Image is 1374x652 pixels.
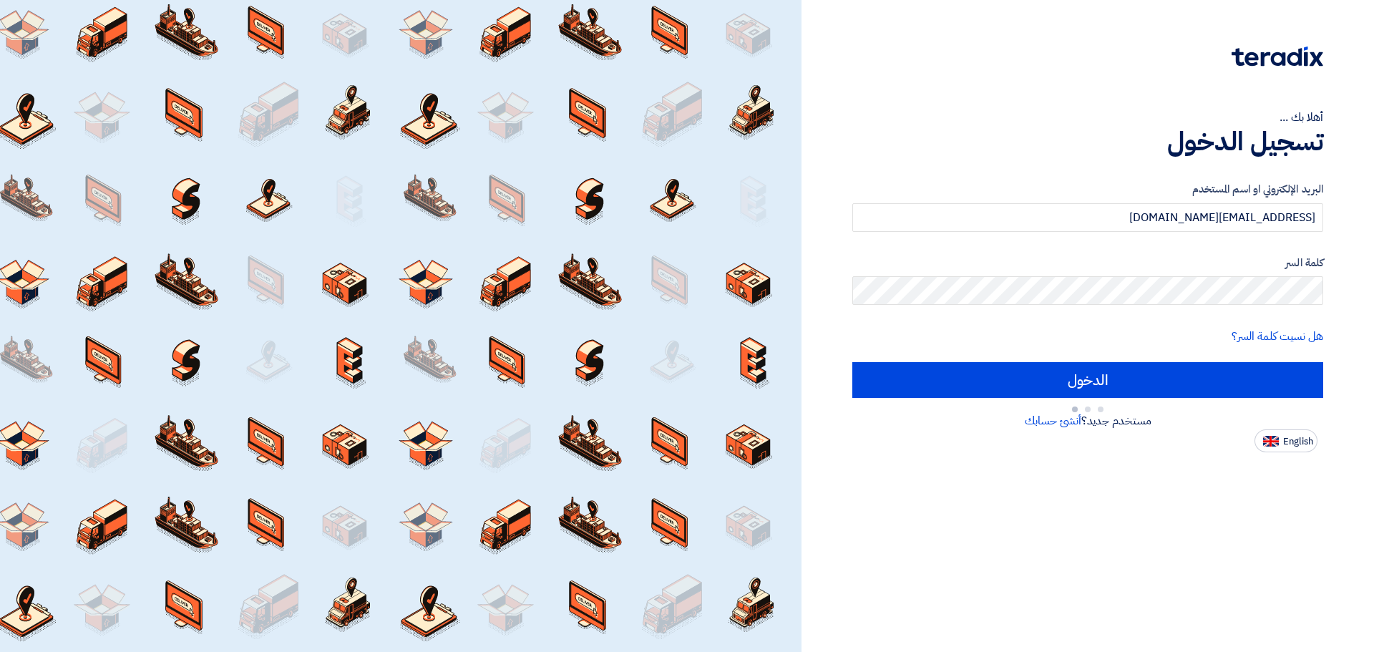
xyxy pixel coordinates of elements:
label: البريد الإلكتروني او اسم المستخدم [852,181,1323,198]
div: مستخدم جديد؟ [852,412,1323,429]
span: English [1283,437,1313,447]
img: Teradix logo [1232,47,1323,67]
img: en-US.png [1263,436,1279,447]
a: أنشئ حسابك [1025,412,1081,429]
h1: تسجيل الدخول [852,126,1323,157]
div: أهلا بك ... [852,109,1323,126]
label: كلمة السر [852,255,1323,271]
input: أدخل بريد العمل الإلكتروني او اسم المستخدم الخاص بك ... [852,203,1323,232]
button: English [1254,429,1317,452]
input: الدخول [852,362,1323,398]
a: هل نسيت كلمة السر؟ [1232,328,1323,345]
